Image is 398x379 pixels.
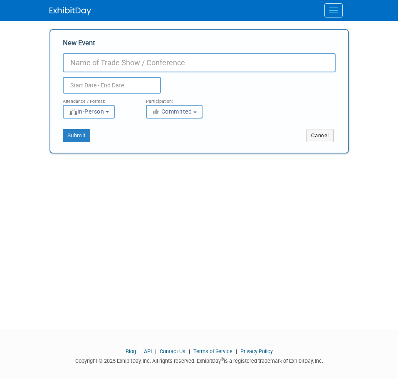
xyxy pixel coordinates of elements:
span: In-Person [69,108,104,115]
input: Start Date - End Date [63,77,161,94]
button: Committed [146,105,203,119]
button: In-Person [63,105,115,119]
span: | [187,348,192,354]
a: Blog [126,348,136,354]
a: Terms of Service [193,348,232,354]
span: | [234,348,239,354]
button: Menu [324,3,343,17]
a: Contact Us [160,348,185,354]
a: API [144,348,152,354]
a: Privacy Policy [240,348,273,354]
div: Attendance / Format: [63,94,133,104]
button: Submit [63,129,90,142]
span: Committed [152,108,192,115]
span: | [137,348,143,354]
img: ExhibitDay [49,7,91,15]
sup: ® [221,357,224,362]
span: | [153,348,158,354]
input: Name of Trade Show / Conference [63,53,336,72]
button: Cancel [307,129,334,142]
div: Participation: [146,94,217,104]
label: New Event [63,38,95,51]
